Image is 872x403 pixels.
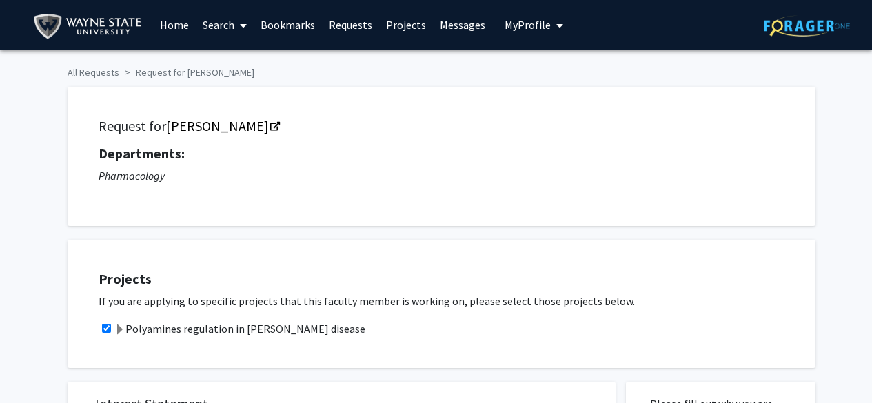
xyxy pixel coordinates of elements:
[68,60,805,80] ol: breadcrumb
[764,15,850,37] img: ForagerOne Logo
[99,270,152,287] strong: Projects
[166,117,278,134] a: Opens in a new tab
[68,66,119,79] a: All Requests
[505,18,551,32] span: My Profile
[99,145,185,162] strong: Departments:
[114,320,365,337] label: Polyamines regulation in [PERSON_NAME] disease
[254,1,322,49] a: Bookmarks
[119,65,254,80] li: Request for [PERSON_NAME]
[99,169,165,183] i: Pharmacology
[433,1,492,49] a: Messages
[99,293,802,309] p: If you are applying to specific projects that this faculty member is working on, please select th...
[196,1,254,49] a: Search
[153,1,196,49] a: Home
[379,1,433,49] a: Projects
[99,118,784,134] h5: Request for
[10,341,59,393] iframe: Chat
[322,1,379,49] a: Requests
[33,11,148,42] img: Wayne State University Logo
